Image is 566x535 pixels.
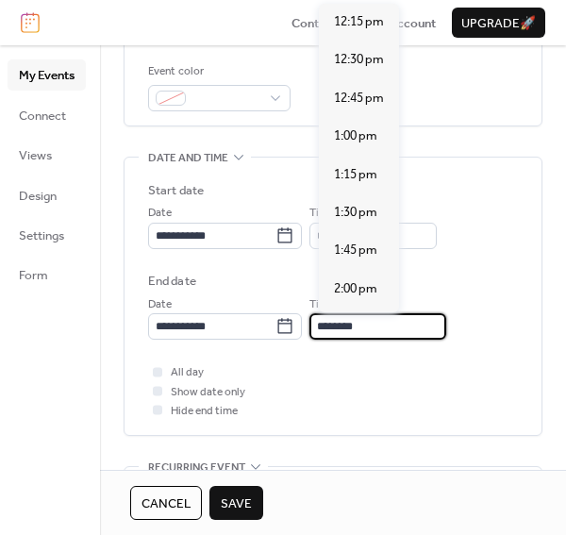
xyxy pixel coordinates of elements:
span: Date [148,204,172,223]
span: Recurring event [148,458,245,476]
button: Save [209,486,263,520]
span: Save [221,494,252,513]
a: My Events [8,59,86,90]
span: 1:30 pm [334,203,377,222]
span: Form [19,266,48,285]
span: Upgrade 🚀 [461,14,536,33]
span: My Events [19,66,75,85]
span: 2:00 pm [334,279,377,298]
span: Date [148,295,172,314]
span: 12:30 pm [334,50,384,69]
span: 1:45 pm [334,241,377,259]
a: Form [8,259,86,290]
a: Connect [8,100,86,130]
span: 12:45 pm [334,89,384,108]
img: logo [21,12,40,33]
span: Cancel [141,494,191,513]
a: My Account [370,13,436,32]
a: Design [8,180,86,210]
span: 12:15 pm [334,12,384,31]
span: My Account [370,14,436,33]
span: All day [171,363,204,382]
a: Contact Us [291,13,354,32]
span: Views [19,146,52,165]
span: Show date only [171,383,245,402]
span: Settings [19,226,64,245]
span: 1:15 pm [334,165,377,184]
span: Connect [19,107,66,125]
div: End date [148,272,196,291]
span: Design [19,187,57,206]
div: Event color [148,62,287,81]
span: Hide end time [171,402,238,421]
span: Date and time [148,149,228,168]
button: Upgrade🚀 [452,8,545,38]
button: Cancel [130,486,202,520]
span: 1:00 pm [334,126,377,145]
span: Contact Us [291,14,354,33]
a: Settings [8,220,86,250]
span: Time [309,204,334,223]
span: Time [309,295,334,314]
div: Start date [148,181,204,200]
a: Views [8,140,86,170]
